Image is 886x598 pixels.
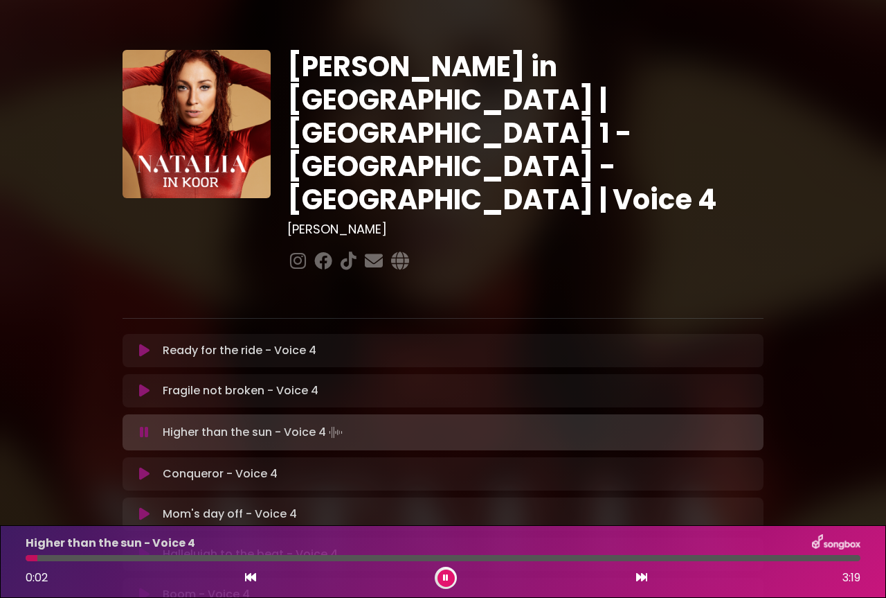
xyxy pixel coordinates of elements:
img: waveform4.gif [326,423,345,442]
p: Higher than the sun - Voice 4 [163,423,345,442]
p: Mom's day off - Voice 4 [163,506,297,522]
p: Fragile not broken - Voice 4 [163,382,318,399]
p: Higher than the sun - Voice 4 [26,535,195,552]
p: Ready for the ride - Voice 4 [163,342,316,359]
span: 3:19 [842,570,860,586]
h3: [PERSON_NAME] [287,222,764,237]
img: songbox-logo-white.png [812,534,860,552]
h1: [PERSON_NAME] in [GEOGRAPHIC_DATA] | [GEOGRAPHIC_DATA] 1 - [GEOGRAPHIC_DATA] - [GEOGRAPHIC_DATA] ... [287,50,764,216]
span: 0:02 [26,570,48,586]
img: YTVS25JmS9CLUqXqkEhs [123,50,271,198]
p: Conqueror - Voice 4 [163,466,278,482]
